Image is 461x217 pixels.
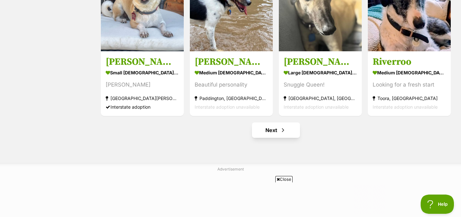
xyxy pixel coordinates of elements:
[100,122,451,138] nav: Pagination
[195,94,268,103] div: Paddington, [GEOGRAPHIC_DATA]
[373,68,446,77] div: medium [DEMOGRAPHIC_DATA] Dog
[106,80,179,89] div: [PERSON_NAME]
[373,56,446,68] h3: Riverroo
[284,68,357,77] div: large [DEMOGRAPHIC_DATA] Dog
[373,80,446,89] div: Looking for a fresh start
[373,94,446,103] div: Toora, [GEOGRAPHIC_DATA]
[373,104,438,110] span: Interstate adoption unavailable
[279,51,362,116] a: [PERSON_NAME] large [DEMOGRAPHIC_DATA] Dog Snuggle Queen! [GEOGRAPHIC_DATA], [GEOGRAPHIC_DATA] In...
[101,51,184,116] a: [PERSON_NAME] small [DEMOGRAPHIC_DATA] Dog [PERSON_NAME] [GEOGRAPHIC_DATA][PERSON_NAME], [GEOGRAP...
[284,94,357,103] div: [GEOGRAPHIC_DATA], [GEOGRAPHIC_DATA]
[190,51,273,116] a: [PERSON_NAME] medium [DEMOGRAPHIC_DATA] Dog Beautiful personality Paddington, [GEOGRAPHIC_DATA] I...
[421,195,455,214] iframe: Help Scout Beacon - Open
[252,122,300,138] a: Next page
[106,68,179,77] div: small [DEMOGRAPHIC_DATA] Dog
[195,80,268,89] div: Beautiful personality
[195,104,260,110] span: Interstate adoption unavailable
[284,56,357,68] h3: [PERSON_NAME]
[284,80,357,89] div: Snuggle Queen!
[106,56,179,68] h3: [PERSON_NAME]
[195,68,268,77] div: medium [DEMOGRAPHIC_DATA] Dog
[368,51,451,116] a: Riverroo medium [DEMOGRAPHIC_DATA] Dog Looking for a fresh start Toora, [GEOGRAPHIC_DATA] Interst...
[284,104,349,110] span: Interstate adoption unavailable
[275,176,293,182] span: Close
[368,46,451,53] a: On Hold
[106,94,179,103] div: [GEOGRAPHIC_DATA][PERSON_NAME], [GEOGRAPHIC_DATA]
[195,56,268,68] h3: [PERSON_NAME]
[106,103,179,111] div: Interstate adoption
[75,185,386,214] iframe: Advertisement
